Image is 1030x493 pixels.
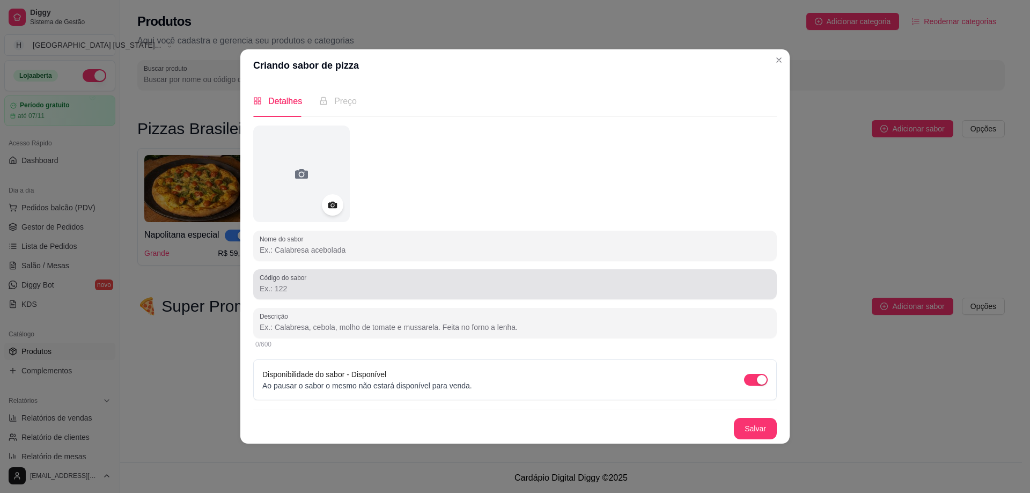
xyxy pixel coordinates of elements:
header: Criando sabor de pizza [240,49,790,82]
p: Ao pausar o sabor o mesmo não estará disponível para venda. [262,380,472,391]
span: appstore [253,97,262,105]
span: Preço [334,97,357,106]
label: Disponibilidade do sabor - Disponível [262,370,386,379]
button: Close [770,51,788,69]
input: Código do sabor [260,283,770,294]
span: Detalhes [268,97,302,106]
input: Descrição [260,322,770,333]
label: Nome do sabor [260,234,307,244]
label: Descrição [260,312,292,321]
label: Código do sabor [260,273,310,282]
span: lock [319,97,328,105]
button: Salvar [734,418,777,439]
div: 0/600 [255,340,775,349]
input: Nome do sabor [260,245,770,255]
